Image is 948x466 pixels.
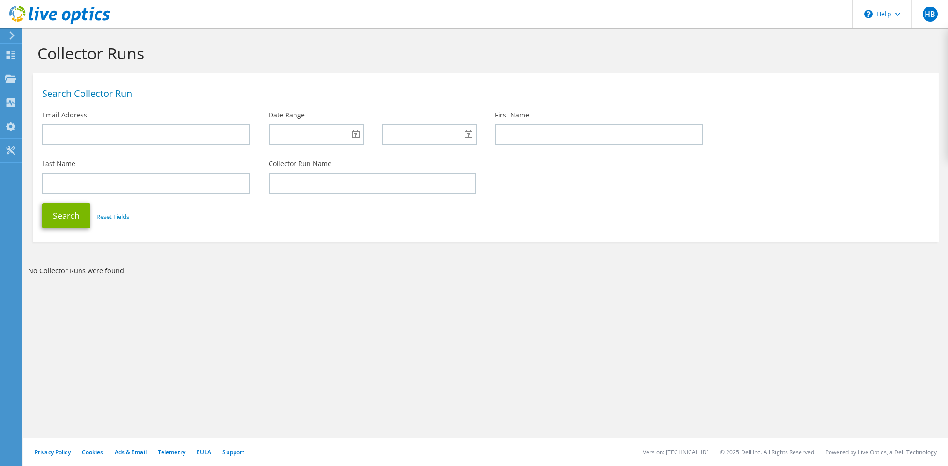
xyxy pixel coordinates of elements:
li: Version: [TECHNICAL_ID] [643,448,709,456]
span: HB [923,7,938,22]
a: Reset Fields [96,212,129,221]
label: First Name [495,110,529,120]
a: Telemetry [158,448,185,456]
li: © 2025 Dell Inc. All Rights Reserved [720,448,814,456]
button: Search [42,203,90,228]
a: Cookies [82,448,103,456]
a: Ads & Email [115,448,147,456]
h1: Collector Runs [37,44,929,63]
li: Powered by Live Optics, a Dell Technology [825,448,937,456]
p: No Collector Runs were found. [28,266,943,276]
h1: Search Collector Run [42,89,925,98]
a: Support [222,448,244,456]
label: Date Range [269,110,305,120]
svg: \n [864,10,873,18]
a: EULA [197,448,211,456]
label: Email Address [42,110,87,120]
a: Privacy Policy [35,448,71,456]
label: Collector Run Name [269,159,331,168]
label: Last Name [42,159,75,168]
